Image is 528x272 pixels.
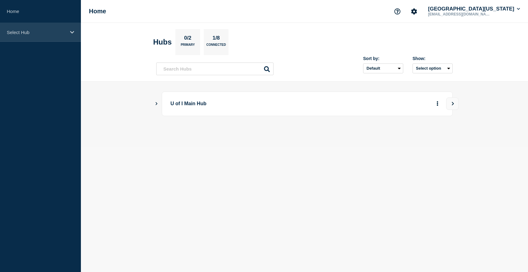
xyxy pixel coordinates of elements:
[181,43,195,50] p: Primary
[434,98,442,110] button: More actions
[156,63,274,75] input: Search Hubs
[153,38,172,46] h2: Hubs
[427,6,521,12] button: [GEOGRAPHIC_DATA][US_STATE]
[182,35,194,43] p: 0/2
[427,12,491,16] p: [EMAIL_ADDRESS][DOMAIN_NAME]
[206,43,226,50] p: Connected
[363,56,403,61] div: Sort by:
[210,35,222,43] p: 1/8
[408,5,421,18] button: Account settings
[7,30,66,35] p: Select Hub
[89,8,106,15] h1: Home
[413,63,453,73] button: Select option
[155,101,158,106] button: Show Connected Hubs
[413,56,453,61] div: Show:
[391,5,404,18] button: Support
[363,63,403,73] select: Sort by
[170,98,341,110] p: U of I Main Hub
[446,97,459,110] button: View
